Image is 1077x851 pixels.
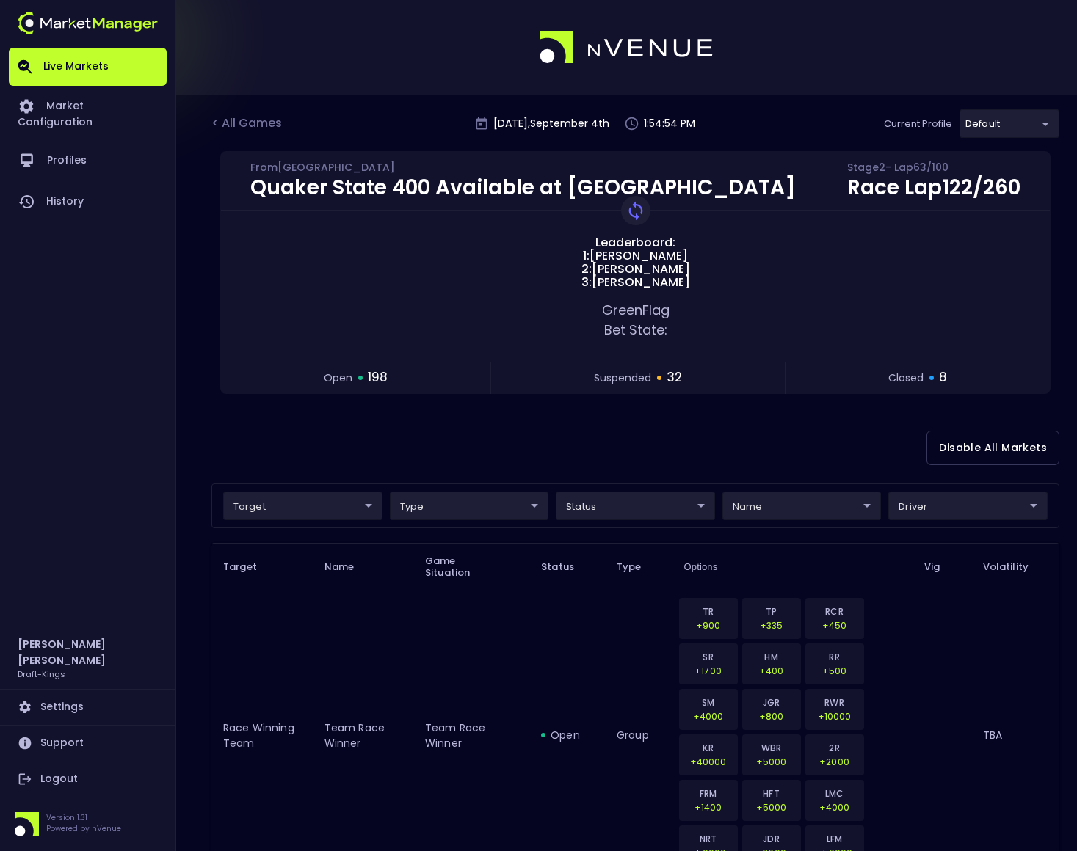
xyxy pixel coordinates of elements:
div: Version 1.31Powered by nVenue [9,812,167,836]
p: Current Profile [884,117,952,131]
p: SM [689,695,728,709]
p: LMC [815,786,855,800]
span: 2: [PERSON_NAME] [577,263,695,276]
img: logo [18,12,158,34]
p: FRM [689,786,728,800]
span: Type [617,560,661,574]
p: [DATE] , September 4 th [493,116,609,131]
p: +5000 [752,800,791,814]
span: Volatility [983,560,1048,574]
span: Target [223,560,276,574]
div: From [GEOGRAPHIC_DATA] [250,164,796,175]
p: 1:54:54 PM [644,116,695,131]
p: +5000 [752,755,791,769]
p: +450 [815,618,855,632]
a: Profiles [9,140,167,181]
p: RR [815,650,855,664]
p: +10000 [815,709,855,723]
a: Market Configuration [9,86,167,140]
p: +4000 [689,709,728,723]
span: closed [888,370,924,386]
span: green Flag [602,301,670,319]
p: +1700 [689,664,728,678]
a: Logout [9,761,167,797]
a: Settings [9,690,167,725]
p: 2R [815,741,855,755]
div: target [888,492,1048,520]
p: +40000 [689,755,728,769]
span: 8 [939,368,947,387]
div: target [223,492,382,520]
div: target [722,492,882,520]
a: History [9,181,167,222]
span: Leaderboard: [591,236,680,249]
p: HFT [752,786,791,800]
p: Powered by nVenue [46,823,121,834]
div: target [390,492,549,520]
p: NRT [689,832,728,846]
p: JDR [752,832,791,846]
p: +1400 [689,800,728,814]
p: +400 [752,664,791,678]
span: 3: [PERSON_NAME] [577,276,695,289]
span: 32 [667,368,682,387]
span: open [324,370,352,386]
p: +2000 [815,755,855,769]
div: < All Games [211,114,285,134]
span: Game Situation [425,555,518,579]
p: +800 [752,709,791,723]
h3: Draft-Kings [18,668,65,679]
span: Status [541,560,593,574]
div: open [541,728,593,742]
span: Bet State: [604,321,667,339]
div: Race Lap 122 / 260 [847,178,1020,198]
p: HM [752,650,791,664]
p: TP [752,605,791,618]
p: Version 1.31 [46,812,121,823]
button: Disable All Markets [926,431,1059,465]
span: suspended [594,370,651,386]
p: SR [689,650,728,664]
img: logo [540,31,714,65]
div: target [960,109,1059,138]
span: 1: [PERSON_NAME] [579,249,692,263]
th: Options [672,543,913,591]
div: Quaker State 400 Available at [GEOGRAPHIC_DATA] [250,178,796,198]
p: JGR [752,695,791,709]
span: Vig [924,560,959,574]
p: RWR [815,695,855,709]
p: RCR [815,605,855,618]
p: +335 [752,618,791,632]
span: Name [324,560,374,574]
div: target [556,492,715,520]
p: KR [689,741,728,755]
a: Live Markets [9,48,167,86]
p: TR [689,605,728,618]
p: WBR [752,741,791,755]
p: LFM [815,832,855,846]
p: +900 [689,618,728,632]
p: +4000 [815,800,855,814]
span: 198 [368,368,388,387]
img: replayImg [625,200,646,221]
div: Stage 2 - Lap 63 / 100 [847,164,1020,175]
a: Support [9,726,167,761]
p: +500 [815,664,855,678]
h2: [PERSON_NAME] [PERSON_NAME] [18,636,158,668]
